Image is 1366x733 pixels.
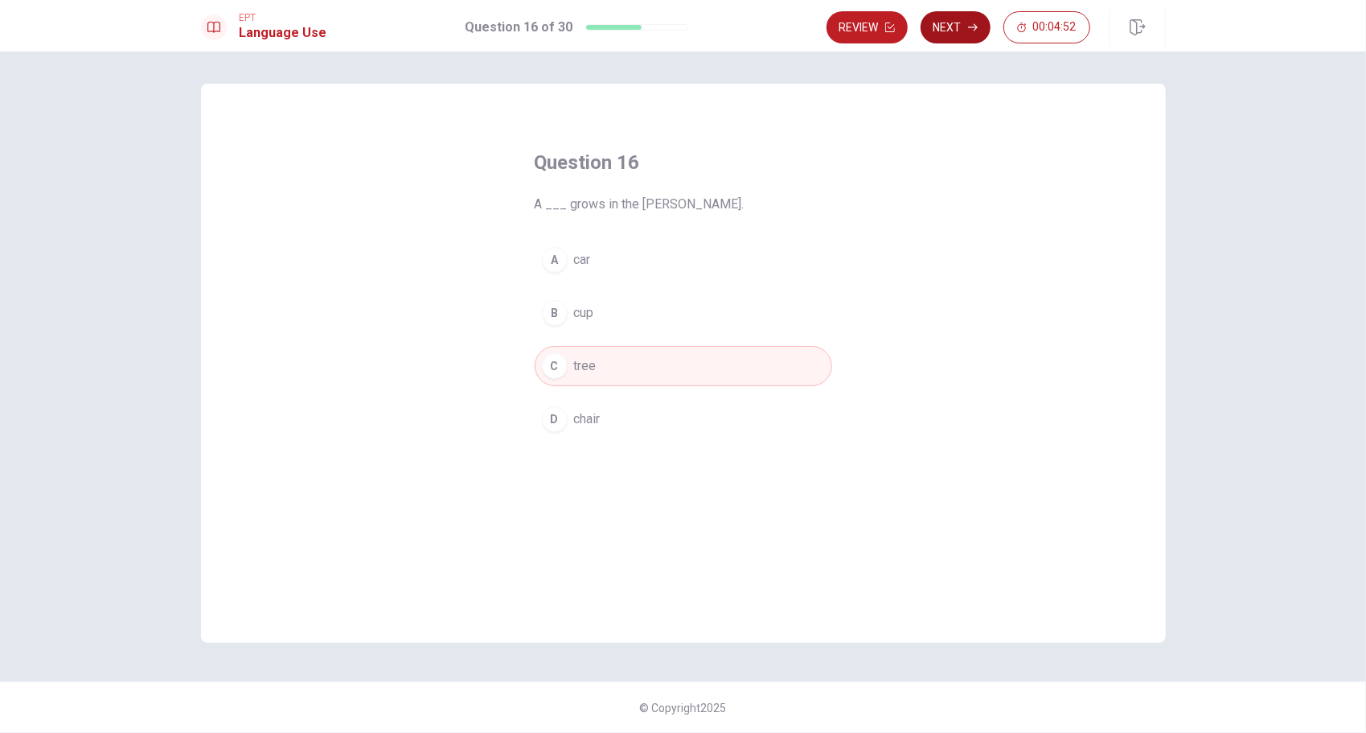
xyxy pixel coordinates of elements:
[574,250,591,270] span: car
[535,150,832,175] h4: Question 16
[542,300,568,326] div: B
[542,353,568,379] div: C
[1003,11,1090,43] button: 00:04:52
[542,406,568,432] div: D
[542,247,568,273] div: A
[921,11,991,43] button: Next
[574,303,594,323] span: cup
[574,356,597,376] span: tree
[827,11,908,43] button: Review
[535,293,832,333] button: Bcup
[1033,21,1077,34] span: 00:04:52
[240,12,327,23] span: EPT
[535,399,832,439] button: Dchair
[240,23,327,43] h1: Language Use
[535,240,832,280] button: Acar
[465,18,572,37] h1: Question 16 of 30
[574,410,601,429] span: chair
[535,346,832,386] button: Ctree
[640,702,727,714] span: © Copyright 2025
[535,195,832,214] span: A ___ grows in the [PERSON_NAME].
